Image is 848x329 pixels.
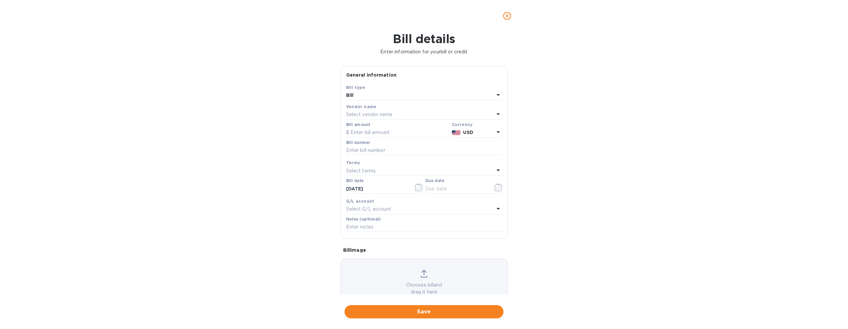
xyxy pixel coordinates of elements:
[346,111,393,118] p: Select vendor name
[452,122,472,127] b: Currency
[499,8,515,24] button: close
[452,130,461,135] img: USD
[344,305,503,318] button: Save
[425,179,444,183] label: Due date
[346,206,391,213] p: Select G/L account
[346,184,409,194] input: Select date
[346,199,374,204] b: G/L account
[346,179,364,183] label: Bill date
[346,72,397,78] b: General information
[425,184,488,194] input: Due date
[5,48,843,55] p: Enter information for your bill or credit
[341,282,507,296] p: Choose a bill and drag it here
[346,167,376,174] p: Select terms
[346,85,365,90] b: Bill type
[346,222,502,232] input: Enter notes
[346,160,360,165] b: Terms
[350,308,498,316] span: Save
[346,104,377,109] b: Vendor name
[346,146,502,156] input: Enter bill number
[346,141,370,145] label: Bill number
[346,123,370,127] label: Bill amount
[5,32,843,46] h1: Bill details
[346,217,381,221] label: Notes (optional)
[346,93,354,98] b: Bill
[346,128,449,138] input: $ Enter bill amount
[463,130,473,135] b: USD
[343,247,505,253] p: Bill image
